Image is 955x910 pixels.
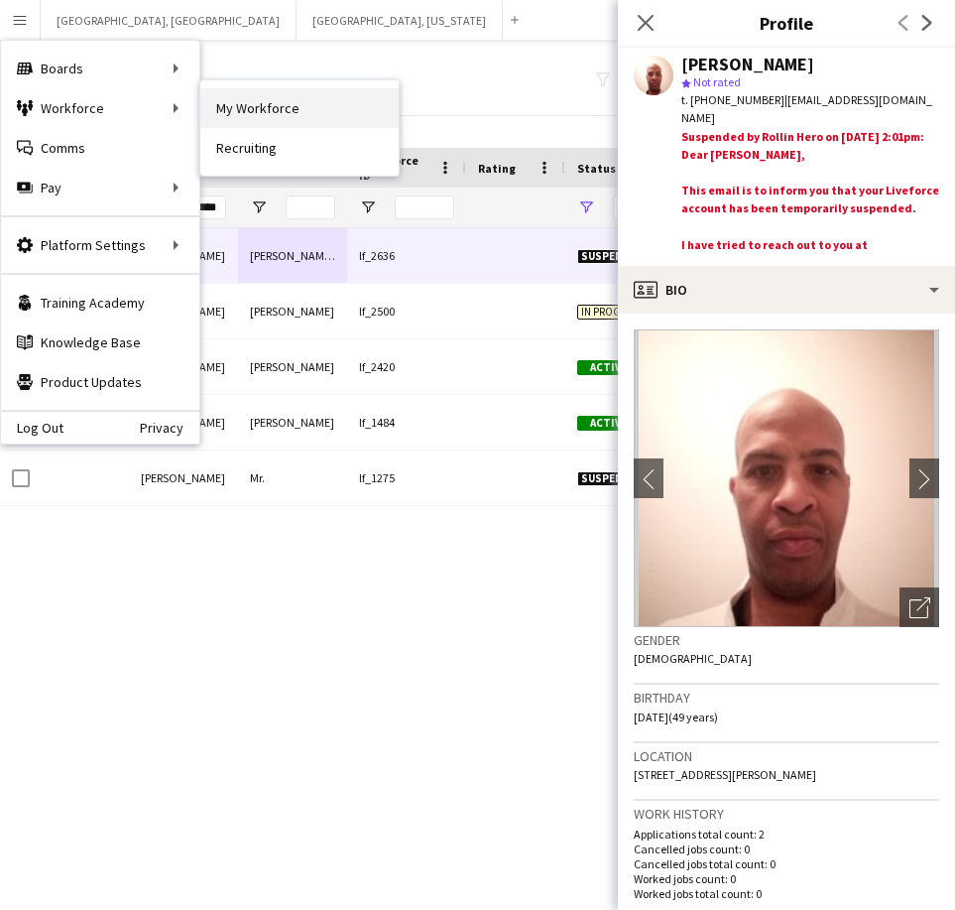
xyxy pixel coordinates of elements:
[577,198,595,216] button: Open Filter Menu
[577,360,639,375] span: Active
[577,416,639,431] span: Active
[177,195,226,219] input: First Name Filter Input
[395,195,454,219] input: Workforce ID Filter Input
[347,228,466,283] div: lf_2636
[1,362,199,402] a: Product Updates
[634,767,816,782] span: [STREET_ADDRESS][PERSON_NAME]
[250,198,268,216] button: Open Filter Menu
[634,631,939,649] h3: Gender
[200,88,399,128] a: My Workforce
[634,710,718,724] span: [DATE] (49 years)
[899,587,939,627] div: Open photos pop-in
[634,651,752,666] span: [DEMOGRAPHIC_DATA]
[681,92,932,125] span: | [EMAIL_ADDRESS][DOMAIN_NAME]
[238,395,347,450] div: [PERSON_NAME]
[634,886,939,901] p: Worked jobs total count: 0
[634,827,939,842] p: Applications total count: 2
[634,856,939,871] p: Cancelled jobs total count: 0
[681,236,939,291] div: I have tried to reach out to you at [PHONE_NUMBER] but have received a "Message Blocking is Activ...
[1,168,199,207] div: Pay
[634,805,939,823] h3: Work history
[618,266,955,314] div: Bio
[1,283,199,323] a: Training Academy
[286,195,335,219] input: Last Name Filter Input
[347,451,466,505] div: lf_1275
[140,420,199,436] a: Privacy
[634,842,939,856] p: Cancelled jobs count: 0
[681,56,814,73] div: [PERSON_NAME]
[681,182,939,217] div: This email is to inform you that your Liveforce account has been temporarily suspended.
[634,329,939,627] img: Crew avatar or photo
[1,49,199,88] div: Boards
[681,146,939,164] div: Dear [PERSON_NAME],
[200,128,399,168] a: Recruiting
[1,225,199,265] div: Platform Settings
[693,74,741,89] span: Not rated
[634,871,939,886] p: Worked jobs count: 0
[347,395,466,450] div: lf_1484
[238,228,347,283] div: [PERSON_NAME] III
[238,451,347,505] div: Mr.
[681,92,784,107] span: t. [PHONE_NUMBER]
[634,689,939,707] h3: Birthday
[577,305,649,320] span: In progress
[359,198,377,216] button: Open Filter Menu
[681,128,939,258] div: Suspended by Rollin Hero on [DATE] 2:01pm:
[238,284,347,338] div: [PERSON_NAME]
[347,284,466,338] div: lf_2500
[618,10,955,36] h3: Profile
[1,128,199,168] a: Comms
[577,249,647,264] span: Suspended
[634,747,939,765] h3: Location
[238,339,347,394] div: [PERSON_NAME]
[1,420,63,436] a: Log Out
[347,339,466,394] div: lf_2420
[577,471,647,486] span: Suspended
[297,1,503,40] button: [GEOGRAPHIC_DATA], [US_STATE]
[1,88,199,128] div: Workforce
[577,161,616,176] span: Status
[41,1,297,40] button: [GEOGRAPHIC_DATA], [GEOGRAPHIC_DATA]
[478,161,516,176] span: Rating
[1,323,199,362] a: Knowledge Base
[129,451,238,505] div: [PERSON_NAME]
